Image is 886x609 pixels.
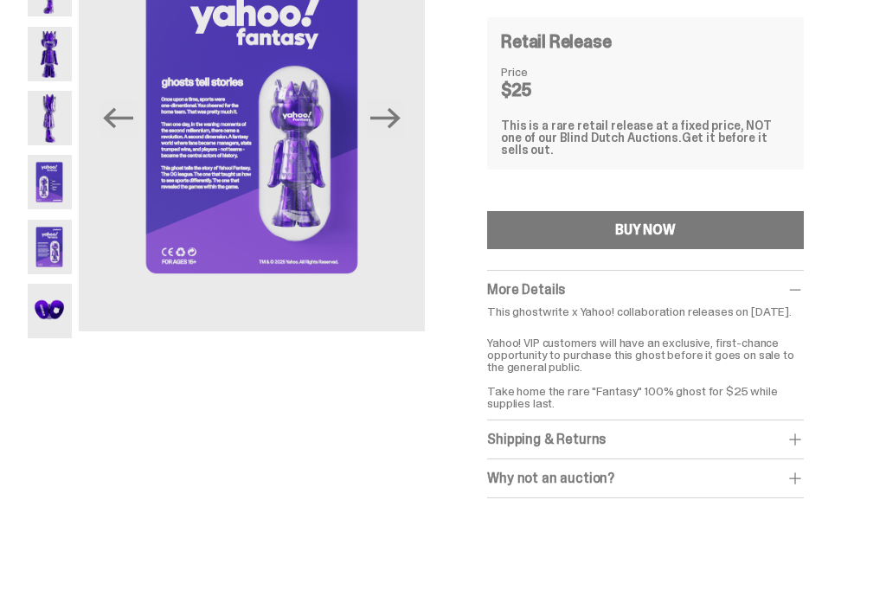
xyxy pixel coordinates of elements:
[501,130,767,157] span: Get it before it sells out.
[487,431,804,448] div: Shipping & Returns
[28,155,72,209] img: Yahoo-HG---5.png
[501,66,587,78] dt: Price
[28,27,72,81] img: Yahoo-HG---3.png
[501,119,790,156] div: This is a rare retail release at a fixed price, NOT one of our Blind Dutch Auctions.
[28,220,72,274] img: Yahoo-HG---6.png
[487,211,804,249] button: BUY NOW
[501,33,611,50] h4: Retail Release
[28,284,72,338] img: Yahoo-HG---7.png
[487,305,804,317] p: This ghostwrite x Yahoo! collaboration releases on [DATE].
[28,91,72,145] img: Yahoo-HG---4.png
[615,223,676,237] div: BUY NOW
[487,470,804,487] div: Why not an auction?
[100,99,138,138] button: Previous
[487,280,565,298] span: More Details
[366,99,404,138] button: Next
[501,81,587,99] dd: $25
[487,324,804,409] p: Yahoo! VIP customers will have an exclusive, first-chance opportunity to purchase this ghost befo...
